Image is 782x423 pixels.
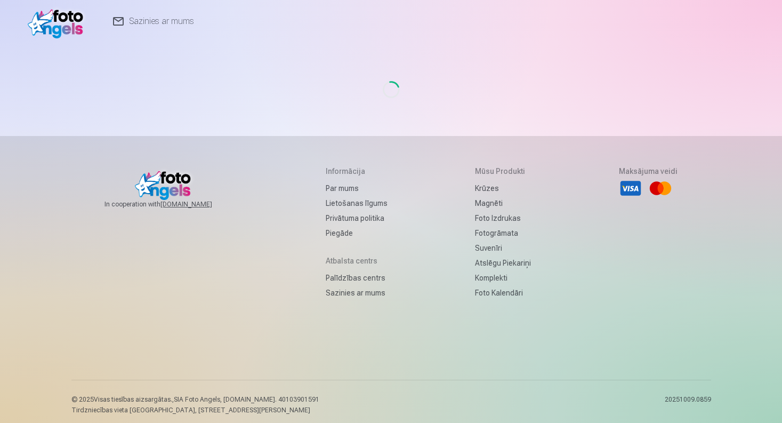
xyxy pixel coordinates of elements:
[174,396,319,403] span: SIA Foto Angels, [DOMAIN_NAME]. 40103901591
[326,226,388,241] a: Piegāde
[326,270,388,285] a: Palīdzības centrs
[475,196,531,211] a: Magnēti
[160,200,238,209] a: [DOMAIN_NAME]
[71,395,319,404] p: © 2025 Visas tiesības aizsargātas. ,
[475,256,531,270] a: Atslēgu piekariņi
[326,166,388,177] h5: Informācija
[28,4,89,38] img: /v1
[475,181,531,196] a: Krūzes
[71,406,319,414] p: Tirdzniecības vieta [GEOGRAPHIC_DATA], [STREET_ADDRESS][PERSON_NAME]
[619,166,678,177] h5: Maksājuma veidi
[326,196,388,211] a: Lietošanas līgums
[104,200,238,209] span: In cooperation with
[649,177,672,200] li: Mastercard
[326,256,388,266] h5: Atbalsta centrs
[475,285,531,300] a: Foto kalendāri
[475,241,531,256] a: Suvenīri
[665,395,711,414] p: 20251009.0859
[326,211,388,226] a: Privātuma politika
[475,166,531,177] h5: Mūsu produkti
[475,211,531,226] a: Foto izdrukas
[475,270,531,285] a: Komplekti
[475,226,531,241] a: Fotogrāmata
[326,181,388,196] a: Par mums
[326,285,388,300] a: Sazinies ar mums
[619,177,642,200] li: Visa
